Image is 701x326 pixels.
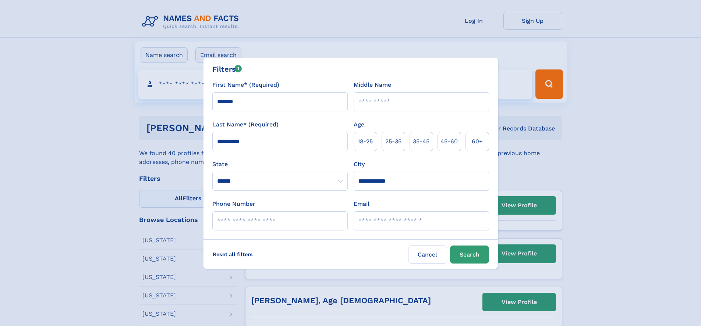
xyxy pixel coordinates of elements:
[472,137,483,146] span: 60+
[212,200,255,208] label: Phone Number
[440,137,458,146] span: 45‑60
[354,80,391,89] label: Middle Name
[413,137,429,146] span: 35‑45
[354,200,369,208] label: Email
[358,137,373,146] span: 18‑25
[354,120,364,129] label: Age
[212,120,279,129] label: Last Name* (Required)
[212,80,279,89] label: First Name* (Required)
[385,137,401,146] span: 25‑35
[212,64,242,75] div: Filters
[212,160,348,169] label: State
[408,246,447,264] label: Cancel
[354,160,365,169] label: City
[450,246,489,264] button: Search
[208,246,258,263] label: Reset all filters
